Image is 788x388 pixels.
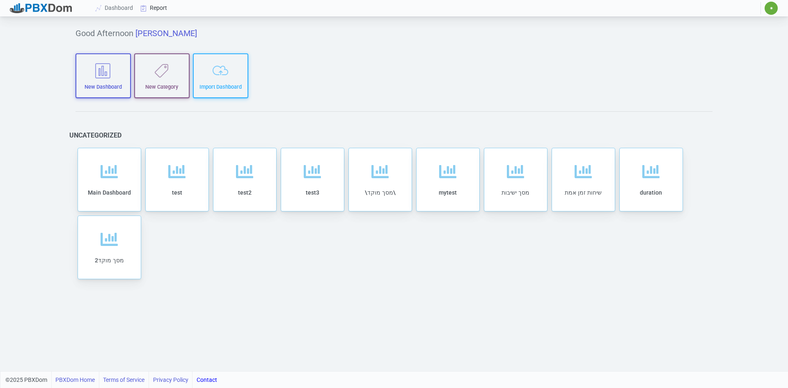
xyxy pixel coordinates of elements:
a: PBXDom Home [55,372,95,388]
button: Import Dashboard [193,53,248,98]
span: מסך ישיבות [502,189,529,196]
a: Privacy Policy [153,372,188,388]
span: test2 [238,189,252,196]
button: New Category [134,53,190,98]
a: Dashboard [92,0,137,16]
span: ✷ [770,6,773,11]
span: [PERSON_NAME] [135,28,197,38]
span: Main Dashboard [88,189,131,196]
span: test [172,189,182,196]
button: New Dashboard [76,53,131,98]
span: duration [640,189,662,196]
h5: Good Afternoon [76,28,713,38]
span: שיחות זמן אמת [565,189,602,196]
span: test3 [306,189,319,196]
a: Contact [197,372,217,388]
a: Terms of Service [103,372,144,388]
span: mytest [439,189,457,196]
button: ✷ [764,1,778,15]
a: Report [137,0,171,16]
span: מסך מוקד2 [95,257,124,264]
span: \מסך מוקד\ [365,189,396,196]
div: ©2025 PBXDom [5,372,217,388]
h6: Uncategorized [69,131,121,139]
